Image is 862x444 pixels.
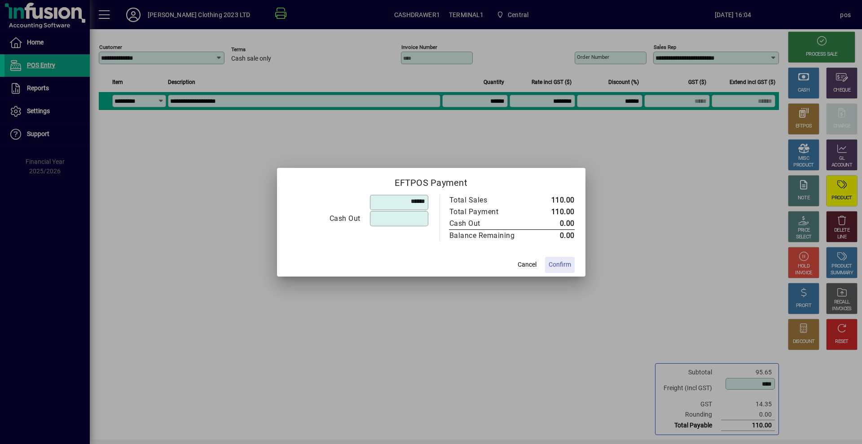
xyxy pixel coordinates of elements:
td: Total Payment [449,206,534,218]
span: Confirm [549,260,571,269]
div: Cash Out [288,213,361,224]
span: Cancel [518,260,537,269]
div: Balance Remaining [449,230,525,241]
td: 110.00 [534,206,575,218]
td: 0.00 [534,218,575,230]
td: 110.00 [534,194,575,206]
button: Confirm [545,257,575,273]
button: Cancel [513,257,541,273]
h2: EFTPOS Payment [277,168,585,194]
td: Total Sales [449,194,534,206]
div: Cash Out [449,218,525,229]
td: 0.00 [534,229,575,242]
